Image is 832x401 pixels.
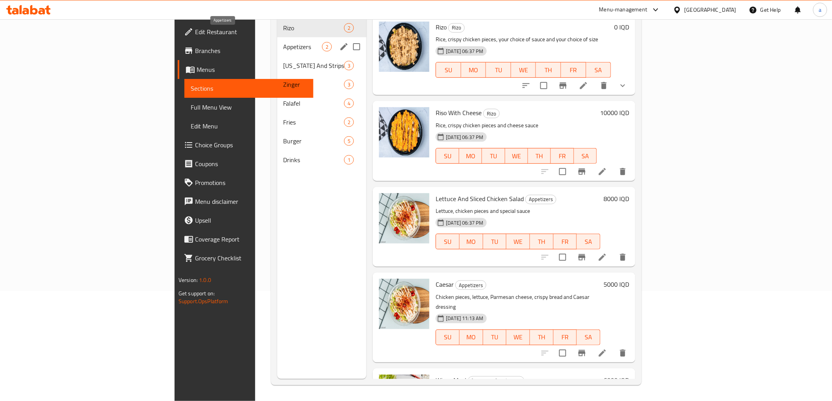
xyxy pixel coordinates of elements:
[195,178,307,187] span: Promotions
[436,278,454,290] span: Caesar
[195,159,307,168] span: Coupons
[344,23,354,33] div: items
[191,103,307,112] span: Full Menu View
[179,296,228,306] a: Support.OpsPlatform
[344,80,354,89] div: items
[436,21,447,33] span: Rizo
[614,22,629,33] h6: 0 IQD
[598,253,607,262] a: Edit menu item
[506,234,530,249] button: WE
[439,236,456,247] span: SU
[511,62,536,78] button: WE
[283,117,344,127] span: Fries
[379,279,429,329] img: Caesar
[436,374,466,386] span: Wings Meal
[579,81,588,90] a: Edit menu item
[604,193,629,204] h6: 8000 IQD
[577,234,600,249] button: SA
[379,193,429,244] img: Lettuce And Sliced Chicken Salad
[283,136,344,146] div: Burger
[557,331,574,343] span: FR
[483,109,500,118] div: Rizo
[379,22,429,72] img: Rizo
[344,99,354,108] div: items
[460,234,483,249] button: MO
[463,236,480,247] span: MO
[277,18,367,37] div: Rizo2
[443,48,486,55] span: [DATE] 06:37 PM
[283,61,344,70] span: [US_STATE] And Strips
[195,216,307,225] span: Upsell
[439,331,456,343] span: SU
[195,253,307,263] span: Grocery Checklist
[379,107,429,157] img: Riso With Cheese
[184,79,313,98] a: Sections
[443,219,486,227] span: [DATE] 06:37 PM
[443,134,486,141] span: [DATE] 06:37 PM
[191,121,307,131] span: Edit Menu
[517,76,536,95] button: sort-choices
[604,279,629,290] h6: 5000 IQD
[344,100,353,107] span: 4
[436,193,524,205] span: Lettuce And Sliced Chicken Salad
[436,234,460,249] button: SU
[533,331,550,343] span: TH
[344,81,353,88] span: 3
[533,236,550,247] span: TH
[819,5,821,14] span: a
[283,23,344,33] div: Rizo
[344,61,354,70] div: items
[277,15,367,172] nav: Menu sections
[195,27,307,37] span: Edit Restaurant
[598,167,607,176] a: Edit menu item
[506,330,530,345] button: WE
[508,150,525,162] span: WE
[178,135,313,154] a: Choice Groups
[197,65,307,74] span: Menus
[178,249,313,267] a: Grocery Checklist
[536,62,561,78] button: TH
[277,132,367,150] div: Burger5
[554,163,571,180] span: Select to update
[456,281,486,290] span: Appetizers
[577,330,600,345] button: SA
[195,140,307,150] span: Choice Groups
[439,64,458,76] span: SU
[557,236,574,247] span: FR
[468,376,524,385] span: [US_STATE] And Strips
[460,330,483,345] button: MO
[344,24,353,32] span: 2
[436,330,460,345] button: SU
[277,94,367,113] div: Falafel4
[459,148,482,164] button: MO
[178,192,313,211] a: Menu disclaimer
[277,37,367,56] div: Appetizers2edit
[436,107,482,119] span: Riso With Cheese
[604,375,629,386] h6: 6000 IQD
[322,42,332,51] div: items
[461,62,486,78] button: MO
[577,150,594,162] span: SA
[595,76,613,95] button: delete
[195,46,307,55] span: Branches
[564,64,583,76] span: FR
[436,206,600,216] p: Lettuce, chicken pieces and special sauce
[462,150,479,162] span: MO
[554,345,571,361] span: Select to update
[586,62,611,78] button: SA
[322,43,331,51] span: 2
[528,148,551,164] button: TH
[449,23,464,32] span: Rizo
[554,234,577,249] button: FR
[514,64,533,76] span: WE
[613,76,632,95] button: show more
[554,76,572,95] button: Branch-specific-item
[468,376,525,386] div: Kentucky And Strips
[580,236,597,247] span: SA
[277,113,367,132] div: Fries2
[179,288,215,298] span: Get support on:
[536,77,552,94] span: Select to update
[179,275,198,285] span: Version:
[613,162,632,181] button: delete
